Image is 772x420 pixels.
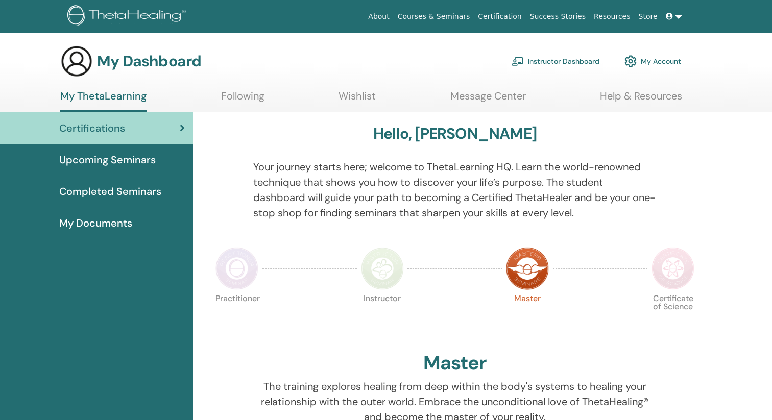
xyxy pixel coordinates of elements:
img: Practitioner [215,247,258,290]
a: My ThetaLearning [60,90,147,112]
img: Master [506,247,549,290]
a: Help & Resources [600,90,682,110]
p: Your journey starts here; welcome to ThetaLearning HQ. Learn the world-renowned technique that sh... [253,159,657,220]
h2: Master [423,352,487,375]
a: Instructor Dashboard [512,50,599,72]
img: generic-user-icon.jpg [60,45,93,78]
span: My Documents [59,215,132,231]
span: Certifications [59,120,125,136]
a: My Account [624,50,681,72]
h3: Hello, [PERSON_NAME] [373,125,537,143]
a: Message Center [450,90,526,110]
a: Store [635,7,662,26]
img: chalkboard-teacher.svg [512,57,524,66]
img: Certificate of Science [652,247,694,290]
a: Following [221,90,264,110]
a: Courses & Seminars [394,7,474,26]
a: Wishlist [339,90,376,110]
img: Instructor [361,247,404,290]
h3: My Dashboard [97,52,201,70]
p: Instructor [361,294,404,337]
p: Practitioner [215,294,258,337]
a: Resources [590,7,635,26]
p: Certificate of Science [652,294,694,337]
img: logo.png [67,5,189,28]
span: Completed Seminars [59,184,161,199]
a: Success Stories [526,7,590,26]
p: Master [506,294,549,337]
img: cog.svg [624,53,637,70]
span: Upcoming Seminars [59,152,156,167]
a: Certification [474,7,525,26]
a: About [364,7,393,26]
